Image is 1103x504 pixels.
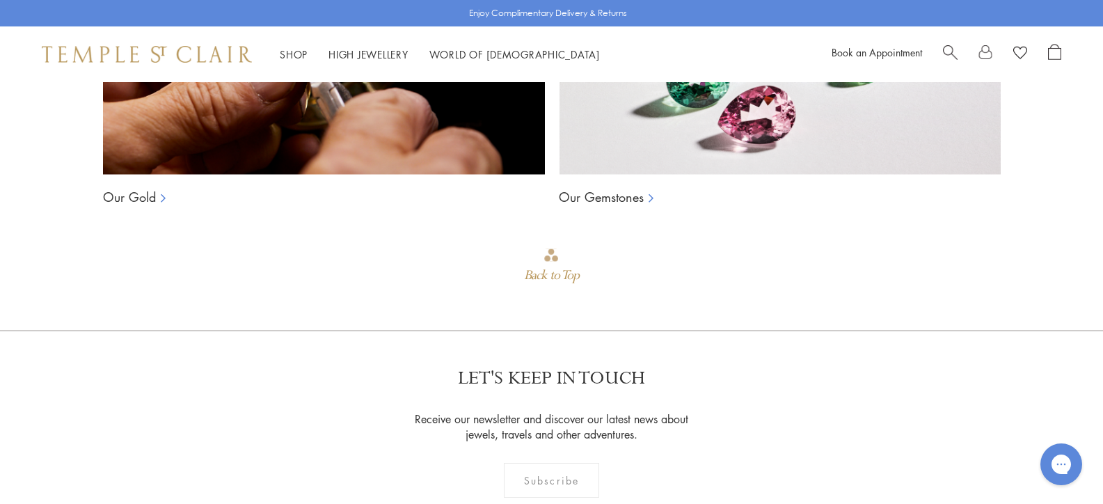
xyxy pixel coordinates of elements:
div: Go to top [524,247,578,288]
img: Temple St. Clair [42,46,252,63]
a: View Wishlist [1013,44,1027,65]
iframe: Gorgias live chat messenger [1033,439,1089,490]
a: Search [943,44,958,65]
a: World of [DEMOGRAPHIC_DATA]World of [DEMOGRAPHIC_DATA] [429,47,600,61]
a: ShopShop [280,47,308,61]
a: Book an Appointment [832,45,922,59]
a: Open Shopping Bag [1048,44,1061,65]
a: Our Gemstones [559,189,644,205]
div: Back to Top [524,263,578,288]
p: LET'S KEEP IN TOUCH [458,366,645,391]
a: High JewelleryHigh Jewellery [328,47,408,61]
nav: Main navigation [280,46,600,63]
div: Subscribe [504,463,599,498]
a: Our Gold [103,189,156,205]
p: Enjoy Complimentary Delivery & Returns [469,6,627,20]
p: Receive our newsletter and discover our latest news about jewels, travels and other adventures. [411,411,692,442]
